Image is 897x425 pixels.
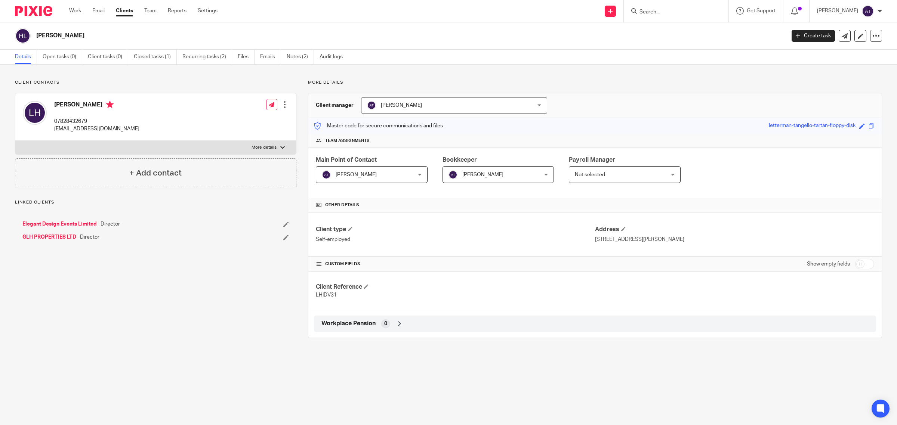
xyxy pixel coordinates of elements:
[54,118,139,125] p: 07828432679
[287,50,314,64] a: Notes (2)
[381,103,422,108] span: [PERSON_NAME]
[336,172,377,177] span: [PERSON_NAME]
[116,7,133,15] a: Clients
[747,8,776,13] span: Get Support
[569,157,615,163] span: Payroll Manager
[92,7,105,15] a: Email
[322,170,331,179] img: svg%3E
[314,122,443,130] p: Master code for secure communications and files
[462,172,503,177] span: [PERSON_NAME]
[792,30,835,42] a: Create task
[88,50,128,64] a: Client tasks (0)
[807,260,850,268] label: Show empty fields
[384,320,387,328] span: 0
[325,138,370,144] span: Team assignments
[15,28,31,44] img: svg%3E
[22,233,76,241] a: GLH PROPERTIES LTD
[168,7,187,15] a: Reports
[316,157,377,163] span: Main Point of Contact
[238,50,255,64] a: Files
[449,170,457,179] img: svg%3E
[106,101,114,108] i: Primary
[198,7,218,15] a: Settings
[54,125,139,133] p: [EMAIL_ADDRESS][DOMAIN_NAME]
[252,145,277,151] p: More details
[862,5,874,17] img: svg%3E
[595,236,874,243] p: [STREET_ADDRESS][PERSON_NAME]
[316,226,595,233] h4: Client type
[15,199,296,205] p: Linked clients
[308,80,882,86] p: More details
[575,172,605,177] span: Not selected
[15,50,37,64] a: Details
[595,226,874,233] h4: Address
[316,236,595,243] p: Self-employed
[316,292,337,298] span: LHIDV31
[22,220,97,228] a: Elegant Design Events Limited
[316,102,354,109] h3: Client manager
[443,157,477,163] span: Bookkeeper
[69,7,81,15] a: Work
[817,7,858,15] p: [PERSON_NAME]
[769,122,856,130] div: letterman-tangello-tartan-floppy-disk
[316,283,595,291] h4: Client Reference
[321,320,376,328] span: Workplace Pension
[325,202,359,208] span: Other details
[320,50,348,64] a: Audit logs
[134,50,177,64] a: Closed tasks (1)
[23,101,47,125] img: svg%3E
[316,261,595,267] h4: CUSTOM FIELDS
[15,80,296,86] p: Client contacts
[43,50,82,64] a: Open tasks (0)
[367,101,376,110] img: svg%3E
[639,9,706,16] input: Search
[129,167,182,179] h4: + Add contact
[80,233,99,241] span: Director
[144,7,157,15] a: Team
[101,220,120,228] span: Director
[15,6,52,16] img: Pixie
[54,101,139,110] h4: [PERSON_NAME]
[260,50,281,64] a: Emails
[36,32,632,40] h2: [PERSON_NAME]
[182,50,232,64] a: Recurring tasks (2)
